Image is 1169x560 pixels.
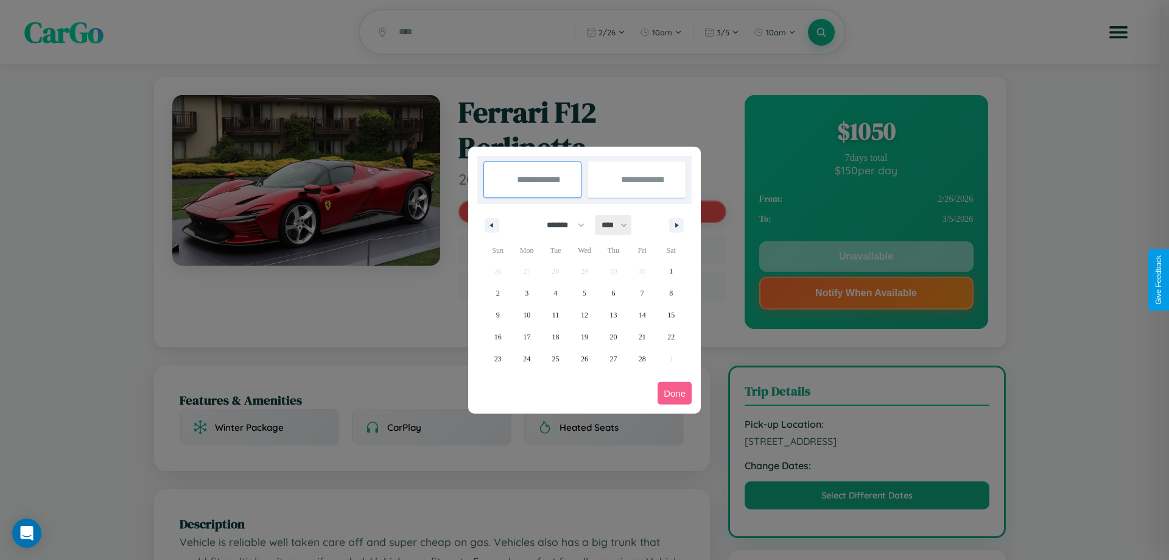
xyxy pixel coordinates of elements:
button: 12 [570,304,599,326]
button: 5 [570,282,599,304]
button: 11 [541,304,570,326]
button: 16 [483,326,512,348]
button: 17 [512,326,541,348]
button: Done [658,382,692,405]
button: 14 [628,304,656,326]
button: 25 [541,348,570,370]
span: 23 [494,348,502,370]
button: 9 [483,304,512,326]
span: 18 [552,326,560,348]
span: 12 [581,304,588,326]
span: 24 [523,348,530,370]
button: 22 [657,326,686,348]
button: 20 [599,326,628,348]
button: 28 [628,348,656,370]
span: Sat [657,241,686,260]
button: 6 [599,282,628,304]
span: Mon [512,241,541,260]
span: 10 [523,304,530,326]
button: 3 [512,282,541,304]
span: Tue [541,241,570,260]
span: 17 [523,326,530,348]
span: 3 [525,282,528,304]
button: 10 [512,304,541,326]
button: 2 [483,282,512,304]
span: 26 [581,348,588,370]
button: 7 [628,282,656,304]
span: 27 [609,348,617,370]
span: 11 [552,304,560,326]
span: 22 [667,326,675,348]
span: 28 [639,348,646,370]
button: 13 [599,304,628,326]
span: Fri [628,241,656,260]
span: 6 [611,282,615,304]
span: Sun [483,241,512,260]
span: 16 [494,326,502,348]
button: 27 [599,348,628,370]
span: 20 [609,326,617,348]
span: 7 [641,282,644,304]
button: 1 [657,260,686,282]
button: 23 [483,348,512,370]
span: 15 [667,304,675,326]
button: 26 [570,348,599,370]
button: 24 [512,348,541,370]
button: 21 [628,326,656,348]
span: 21 [639,326,646,348]
button: 15 [657,304,686,326]
button: 19 [570,326,599,348]
button: 18 [541,326,570,348]
button: 8 [657,282,686,304]
span: Wed [570,241,599,260]
span: 19 [581,326,588,348]
div: Open Intercom Messenger [12,519,41,548]
div: Give Feedback [1154,255,1163,305]
span: 9 [496,304,500,326]
span: 14 [639,304,646,326]
span: 5 [583,282,586,304]
span: 25 [552,348,560,370]
span: Thu [599,241,628,260]
button: 4 [541,282,570,304]
span: 13 [609,304,617,326]
span: 8 [669,282,673,304]
span: 2 [496,282,500,304]
span: 4 [554,282,558,304]
span: 1 [669,260,673,282]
